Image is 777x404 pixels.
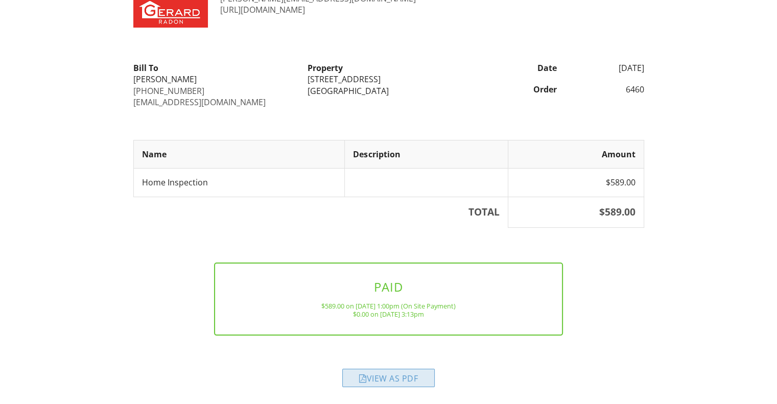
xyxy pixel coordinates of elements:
div: [PERSON_NAME] [133,74,295,85]
div: Order [476,84,563,95]
div: Date [476,62,563,74]
div: View as PDF [342,369,435,387]
a: View as PDF [342,375,435,386]
h3: PAID [231,280,546,294]
th: $589.00 [508,197,644,227]
div: [DATE] [563,62,650,74]
strong: Property [308,62,343,74]
td: $589.00 [508,169,644,197]
a: [EMAIL_ADDRESS][DOMAIN_NAME] [133,97,266,108]
th: TOTAL [133,197,508,227]
div: $0.00 on [DATE] 3:13pm [231,310,546,318]
a: [URL][DOMAIN_NAME] [220,4,305,15]
div: [GEOGRAPHIC_DATA] [308,85,469,97]
th: Description [345,140,508,168]
td: Home Inspection [133,169,345,197]
strong: Bill To [133,62,158,74]
div: 6460 [563,84,650,95]
th: Amount [508,140,644,168]
div: [STREET_ADDRESS] [308,74,469,85]
div: $589.00 on [DATE] 1:00pm (On Site Payment) [231,302,546,310]
th: Name [133,140,345,168]
a: [PHONE_NUMBER] [133,85,204,97]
